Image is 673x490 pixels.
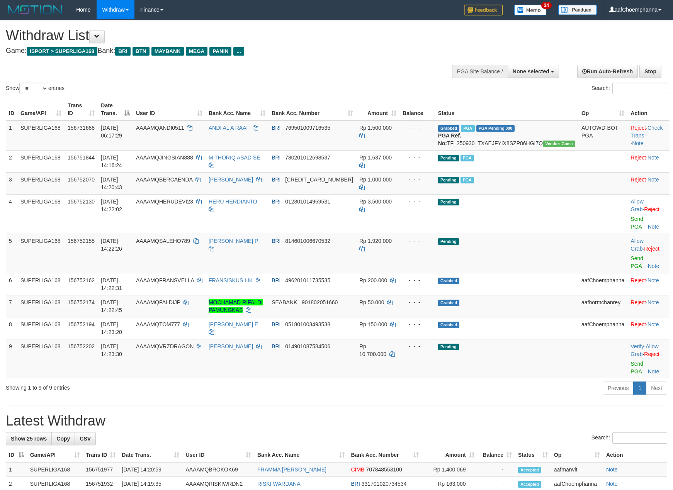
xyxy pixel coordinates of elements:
[403,237,432,245] div: - - -
[359,154,392,161] span: Rp 1.637.000
[133,98,206,120] th: User ID: activate to sort column ascending
[508,65,559,78] button: None selected
[68,198,95,205] span: 156752130
[56,436,70,442] span: Copy
[6,194,17,234] td: 4
[631,321,646,327] a: Reject
[422,448,477,462] th: Amount: activate to sort column ascending
[631,198,644,212] span: ·
[627,120,670,151] td: · ·
[27,462,83,477] td: SUPERLIGA168
[68,238,95,244] span: 156752155
[631,238,643,252] a: Allow Grab
[257,466,326,473] a: FRAMMA [PERSON_NAME]
[627,317,670,339] td: ·
[631,125,646,131] a: Reject
[541,2,552,9] span: 34
[68,176,95,183] span: 156752070
[403,342,432,350] div: - - -
[285,154,330,161] span: Copy 780201012698537 to clipboard
[435,98,578,120] th: Status
[285,238,330,244] span: Copy 814601006670532 to clipboard
[627,273,670,295] td: ·
[631,343,644,349] a: Verify
[452,65,508,78] div: PGA Site Balance /
[631,343,658,357] a: Allow Grab
[17,150,65,172] td: SUPERLIGA168
[209,321,258,327] a: [PERSON_NAME] E
[101,198,122,212] span: [DATE] 14:22:02
[403,124,432,132] div: - - -
[136,125,184,131] span: AAAAMQANDI0511
[6,234,17,273] td: 5
[68,277,95,283] span: 156752162
[461,177,474,183] span: Marked by aafheankoy
[438,322,460,328] span: Grabbed
[119,462,182,477] td: [DATE] 14:20:59
[356,98,399,120] th: Amount: activate to sort column ascending
[476,125,515,132] span: PGA Pending
[6,47,441,55] h4: Game: Bank:
[272,176,280,183] span: BRI
[627,150,670,172] td: ·
[209,277,253,283] a: FRANSISKUS LIK
[209,47,231,56] span: PANIN
[115,47,130,56] span: BRI
[648,277,659,283] a: Note
[612,432,667,444] input: Search:
[209,238,258,244] a: [PERSON_NAME] P
[27,448,83,462] th: Game/API: activate to sort column ascending
[136,176,192,183] span: AAAAMQBERCAENDA
[627,295,670,317] td: ·
[209,154,260,161] a: M THORIQ ASAD SE
[285,343,330,349] span: Copy 014901087584506 to clipboard
[577,65,638,78] a: Run Auto-Refresh
[151,47,184,56] span: MAYBANK
[6,98,17,120] th: ID
[254,448,348,462] th: Bank Acc. Name: activate to sort column ascending
[17,98,65,120] th: Game/API: activate to sort column ascending
[257,481,301,487] a: RISKI WARDANA
[80,436,91,442] span: CSV
[612,83,667,94] input: Search:
[403,154,432,161] div: - - -
[101,176,122,190] span: [DATE] 14:20:43
[6,462,27,477] td: 1
[136,277,194,283] span: AAAAMQFRANSVELLA
[631,125,663,139] a: Check Trans
[631,255,643,269] a: Send PGA
[646,381,667,395] a: Next
[633,381,646,395] a: 1
[119,448,182,462] th: Date Trans.: activate to sort column ascending
[11,436,47,442] span: Show 25 rows
[478,462,515,477] td: -
[438,199,459,205] span: Pending
[422,462,477,477] td: Rp 1,400,069
[603,381,634,395] a: Previous
[627,172,670,194] td: ·
[17,339,65,378] td: SUPERLIGA168
[438,132,461,146] b: PGA Ref. No:
[6,295,17,317] td: 7
[351,481,360,487] span: BRI
[403,198,432,205] div: - - -
[206,98,269,120] th: Bank Acc. Name: activate to sort column ascending
[518,467,541,473] span: Accepted
[6,448,27,462] th: ID: activate to sort column descending
[269,98,356,120] th: Bank Acc. Number: activate to sort column ascending
[461,155,474,161] span: Marked by aafheankoy
[272,277,280,283] span: BRI
[403,276,432,284] div: - - -
[403,298,432,306] div: - - -
[17,295,65,317] td: SUPERLIGA168
[359,238,392,244] span: Rp 1.920.000
[209,125,250,131] a: ANDI AL A RAAF
[285,277,330,283] span: Copy 496201011735535 to clipboard
[101,277,122,291] span: [DATE] 14:22:31
[514,5,547,15] img: Button%20Memo.svg
[285,321,330,327] span: Copy 051801003493538 to clipboard
[302,299,338,305] span: Copy 901802051660 to clipboard
[648,321,659,327] a: Note
[551,448,603,462] th: Op: activate to sort column ascending
[136,154,193,161] span: AAAAMQJINGSIAN888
